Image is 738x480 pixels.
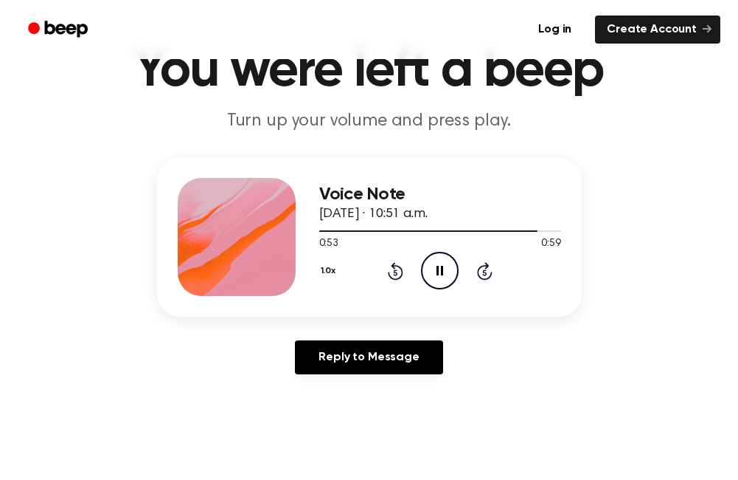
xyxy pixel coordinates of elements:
a: Reply to Message [295,340,442,374]
span: 0:59 [541,236,560,252]
a: Create Account [595,16,720,44]
h3: Voice Note [319,185,561,205]
a: Beep [18,16,101,44]
h1: You were left a beep [18,44,720,97]
span: [DATE] · 10:51 a.m. [319,208,428,221]
a: Log in [523,13,586,47]
span: 0:53 [319,236,338,252]
p: Turn up your volume and press play. [86,109,652,134]
button: 1.0x [319,258,341,284]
